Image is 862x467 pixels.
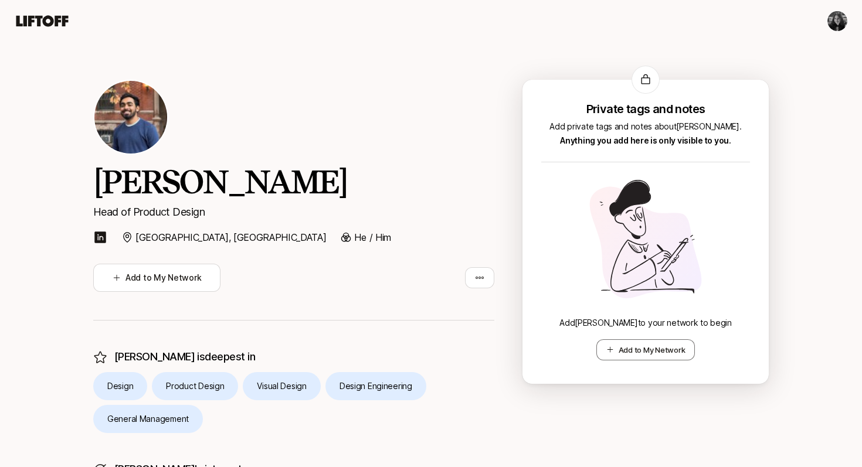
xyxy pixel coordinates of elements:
p: [GEOGRAPHIC_DATA], [GEOGRAPHIC_DATA] [135,230,326,245]
p: Design Engineering [340,379,412,393]
p: Add private tags and notes about [PERSON_NAME] . [541,120,750,148]
img: Aaditya Shete [94,81,167,154]
img: linkedin-logo [93,230,107,244]
h2: [PERSON_NAME] [93,164,494,199]
p: Visual Design [257,379,306,393]
p: Head of Product Design [93,204,494,220]
img: Priya Patel [827,11,847,31]
p: [PERSON_NAME] is deepest in [114,349,255,365]
p: Private tags and notes [541,103,750,115]
button: Add to My Network [596,339,695,360]
button: Add to My Network [93,264,220,292]
p: Add [PERSON_NAME] to your network to begin [559,316,732,330]
p: Product Design [166,379,224,393]
p: Design [107,379,133,393]
p: General Management [107,412,189,426]
p: He / Him [354,230,391,245]
span: Anything you add here is only visible to you. [560,135,731,145]
button: Priya Patel [827,11,848,32]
